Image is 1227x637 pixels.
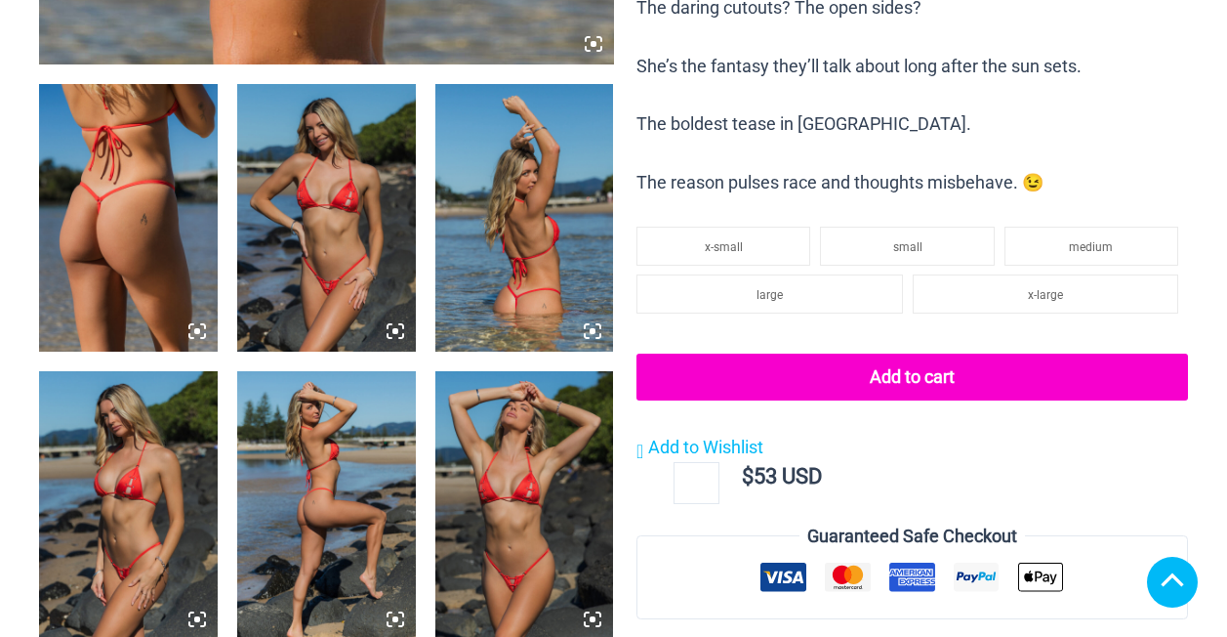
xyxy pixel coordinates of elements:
[799,522,1025,551] legend: Guaranteed Safe Checkout
[648,437,763,457] span: Add to Wishlist
[705,240,743,254] span: x-small
[237,84,416,352] img: Link Tangello 3070 Tri Top 4580 Micro
[820,227,994,266] li: small
[636,354,1188,401] button: Add to cart
[636,275,902,314] li: large
[674,462,719,503] input: Product quantity
[435,84,614,352] img: Link Tangello 3070 Tri Top 4580 Micro
[757,288,783,302] span: large
[1004,227,1178,266] li: medium
[636,227,810,266] li: x-small
[39,84,218,352] img: Link Tangello 4580 Micro
[893,240,922,254] span: small
[636,433,763,462] a: Add to Wishlist
[1069,240,1113,254] span: medium
[913,275,1178,314] li: x-large
[742,464,754,488] span: $
[1028,288,1063,302] span: x-large
[742,464,822,488] bdi: 53 USD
